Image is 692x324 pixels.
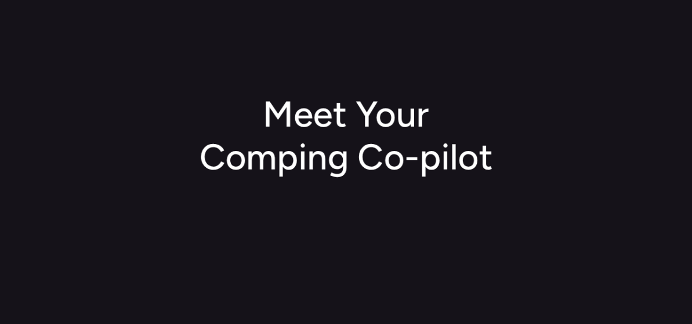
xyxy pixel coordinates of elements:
[378,190,389,218] span: u
[405,190,415,218] span: a
[251,190,260,218] span: k
[339,190,343,218] span: i
[211,190,218,218] span: t
[496,190,500,218] span: l
[470,190,481,218] span: o
[327,190,338,218] span: p
[158,184,171,213] span: A
[371,190,378,218] span: f
[272,190,281,218] span: s
[354,190,366,218] span: g
[223,190,241,218] span: m
[488,190,496,218] span: t
[343,190,354,218] span: n
[455,190,462,218] span: f
[171,184,176,213] span: I
[190,186,201,214] span: h
[462,190,469,218] span: f
[261,190,272,218] span: e
[182,185,189,213] span: t
[416,190,427,218] span: n
[521,190,530,218] span: s
[189,93,503,179] h1: Meet Your Comping Co-pilot
[512,190,521,218] span: s
[531,190,534,218] span: .
[427,190,439,218] span: d
[481,190,488,218] span: r
[390,190,401,218] span: n
[500,190,511,218] span: e
[201,188,211,217] span: a
[309,190,327,218] span: m
[298,190,309,218] span: o
[287,190,297,218] span: c
[444,190,455,218] span: e
[241,190,251,218] span: a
